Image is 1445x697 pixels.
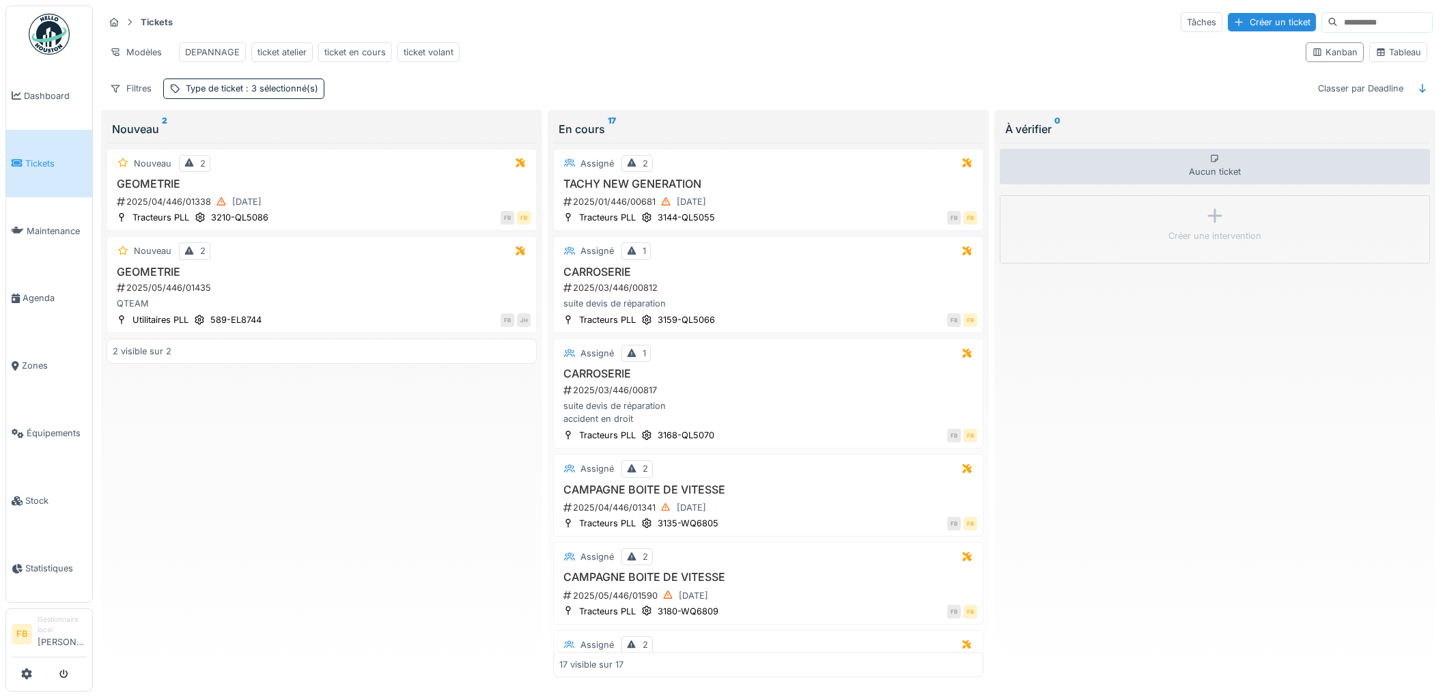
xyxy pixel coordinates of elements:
a: Équipements [6,399,92,467]
h3: GEOMETRIE [113,177,531,190]
div: 2025/03/446/00817 [562,384,977,397]
div: FB [947,429,961,442]
div: Aucun ticket [1000,149,1430,184]
span: : 3 sélectionné(s) [243,83,318,94]
span: Maintenance [27,225,87,238]
div: 2025/05/446/01435 [115,281,531,294]
div: Nouveau [134,244,171,257]
a: Maintenance [6,197,92,265]
span: Zones [22,359,87,372]
div: Classer par Deadline [1312,79,1409,98]
div: ticket en cours [324,46,386,59]
div: 2 [643,462,648,475]
div: 2 [643,157,648,170]
div: FB [947,313,961,327]
div: 3159-QL5066 [658,313,715,326]
a: Tickets [6,130,92,197]
div: QTEAM [113,297,531,310]
div: FB [501,313,514,327]
div: Créer un ticket [1228,13,1316,31]
div: 2025/05/446/01590 [562,587,977,604]
div: suite devis de réparation [559,297,977,310]
div: FB [964,517,977,530]
div: Tâches [1181,12,1222,32]
div: FB [947,517,961,530]
div: DEPANNAGE [185,46,240,59]
strong: Tickets [135,16,178,29]
div: 1 [643,244,646,257]
div: 3210-QL5086 [211,211,268,224]
a: Agenda [6,265,92,332]
div: Type de ticket [186,82,318,95]
div: Assigné [580,638,614,651]
h3: CARROSERIE [559,367,977,380]
div: À vérifier [1005,121,1425,137]
li: [PERSON_NAME] [38,614,87,654]
div: Modèles [104,42,168,62]
a: Zones [6,332,92,400]
div: 589-EL8744 [210,313,262,326]
div: Assigné [580,347,614,360]
h3: GEOMETRIE [113,266,531,279]
div: Tracteurs PLL [579,429,636,442]
div: FB [964,211,977,225]
div: 2025/04/446/01338 [115,193,531,210]
div: FB [964,429,977,442]
a: Stock [6,467,92,535]
a: Statistiques [6,535,92,602]
span: Dashboard [24,89,87,102]
div: 3135-WQ6805 [658,517,718,530]
div: Assigné [580,157,614,170]
div: 2 [643,550,648,563]
span: Statistiques [25,562,87,575]
span: Équipements [27,427,87,440]
div: FB [964,605,977,618]
div: 1 [643,347,646,360]
div: [DATE] [232,195,262,208]
div: Tableau [1375,46,1421,59]
div: suite devis de réparation accident en droit [559,399,977,425]
a: FB Gestionnaire local[PERSON_NAME] [12,614,87,657]
div: 2 [200,244,206,257]
div: 3144-QL5055 [658,211,715,224]
div: Assigné [580,550,614,563]
div: Gestionnaire local [38,614,87,636]
div: Assigné [580,244,614,257]
div: En cours [559,121,978,137]
div: Nouveau [112,121,531,137]
div: Nouveau [134,157,171,170]
div: Créer une intervention [1168,229,1261,242]
div: [DATE] [677,195,706,208]
div: 3168-QL5070 [658,429,714,442]
div: FB [517,211,531,225]
div: JH [517,313,531,327]
div: ticket volant [404,46,453,59]
span: Agenda [23,291,87,304]
div: Tracteurs PLL [132,211,189,224]
h3: CAMPAGNE BOITE DE VITESSE [559,483,977,496]
sup: 17 [608,121,616,137]
sup: 2 [162,121,167,137]
span: Stock [25,494,87,507]
div: Kanban [1312,46,1358,59]
div: Tracteurs PLL [579,605,636,618]
h3: CARROSERIE [559,266,977,279]
div: Tracteurs PLL [579,517,636,530]
div: FB [501,211,514,225]
div: Assigné [580,462,614,475]
h3: CAMPAGNE BOITE DE VITESSE [559,571,977,584]
div: 2 [643,638,648,651]
div: Utilitaires PLL [132,313,188,326]
div: 2 [200,157,206,170]
div: 2 visible sur 2 [113,345,171,358]
img: Badge_color-CXgf-gQk.svg [29,14,70,55]
span: Tickets [25,157,87,170]
div: Filtres [104,79,158,98]
div: 2025/04/446/01341 [562,499,977,516]
div: FB [947,605,961,618]
div: 2025/01/446/00681 [562,193,977,210]
div: [DATE] [679,589,708,602]
h3: TACHY NEW GENERATION [559,177,977,190]
div: 2025/03/446/00812 [562,281,977,294]
a: Dashboard [6,62,92,130]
